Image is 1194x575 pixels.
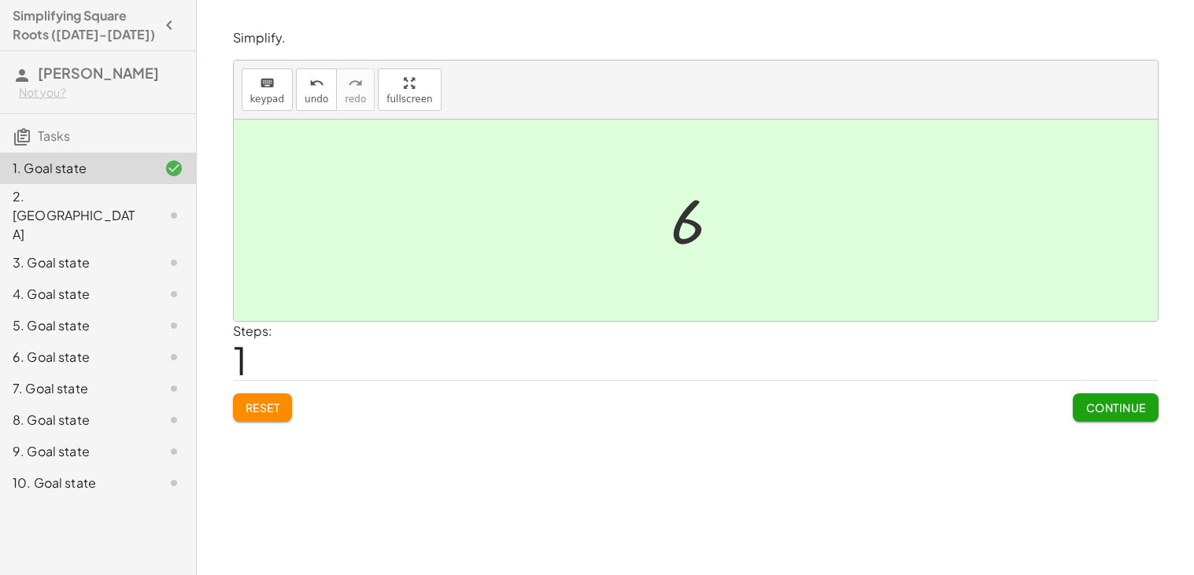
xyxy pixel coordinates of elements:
div: Not you? [19,85,183,101]
button: undoundo [296,68,337,111]
span: Reset [246,400,280,415]
button: keyboardkeypad [242,68,294,111]
div: 1. Goal state [13,159,139,178]
div: 3. Goal state [13,253,139,272]
div: 9. Goal state [13,442,139,461]
i: Task not started. [164,206,183,225]
div: 10. Goal state [13,474,139,492]
span: Tasks [38,127,70,144]
span: redo [345,94,366,105]
div: 2. [GEOGRAPHIC_DATA] [13,187,139,244]
div: 5. Goal state [13,316,139,335]
i: keyboard [260,74,275,93]
p: Simplify. [233,29,1159,47]
span: [PERSON_NAME] [38,64,159,82]
span: fullscreen [386,94,432,105]
button: fullscreen [378,68,441,111]
i: Task not started. [164,442,183,461]
div: 4. Goal state [13,285,139,304]
button: Reset [233,393,293,422]
i: Task not started. [164,411,183,429]
span: 1 [233,336,247,384]
button: redoredo [336,68,375,111]
i: Task not started. [164,379,183,398]
span: keypad [250,94,285,105]
div: 8. Goal state [13,411,139,429]
i: Task not started. [164,285,183,304]
span: Continue [1085,400,1145,415]
div: 7. Goal state [13,379,139,398]
button: Continue [1073,393,1158,422]
i: Task not started. [164,348,183,367]
i: Task not started. [164,253,183,272]
span: undo [305,94,328,105]
i: Task not started. [164,474,183,492]
i: Task finished and correct. [164,159,183,178]
h4: Simplifying Square Roots ([DATE]-[DATE]) [13,6,155,44]
i: undo [309,74,324,93]
i: redo [348,74,363,93]
label: Steps: [233,323,272,339]
i: Task not started. [164,316,183,335]
div: 6. Goal state [13,348,139,367]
